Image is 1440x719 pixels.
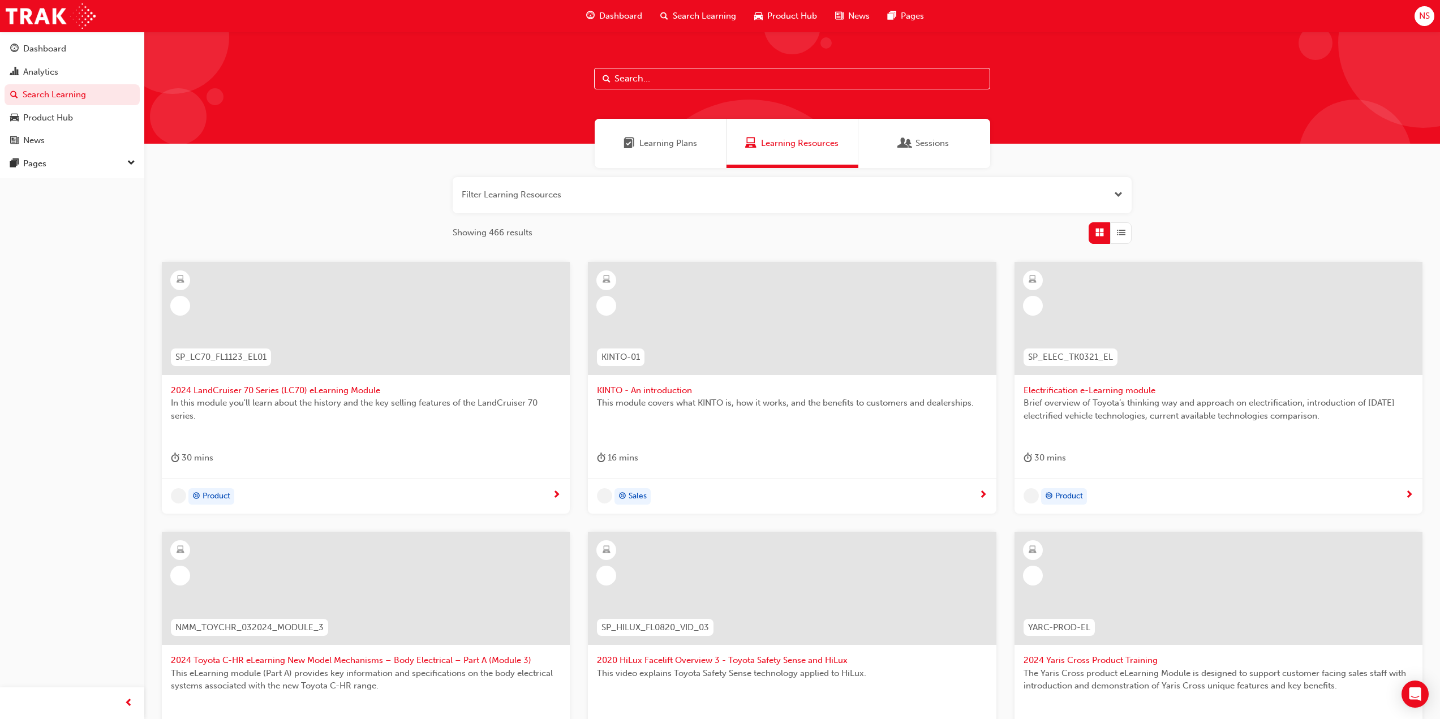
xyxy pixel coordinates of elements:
span: duration-icon [597,451,605,465]
span: search-icon [10,90,18,100]
a: news-iconNews [826,5,879,28]
span: Sales [629,490,647,503]
span: SP_ELEC_TK0321_EL [1028,351,1113,364]
span: Showing 466 results [453,226,532,239]
span: target-icon [1045,489,1053,504]
span: NMM_TOYCHR_032024_MODULE_3 [175,621,324,634]
span: KINTO-01 [601,351,640,364]
span: duration-icon [1024,451,1032,465]
span: Product Hub [767,10,817,23]
button: NS [1415,6,1434,26]
a: car-iconProduct Hub [745,5,826,28]
span: SP_HILUX_FL0820_VID_03 [601,621,709,634]
span: learningResourceType_ELEARNING-icon [177,543,184,558]
a: KINTO-01KINTO - An introductionThis module covers what KINTO is, how it works, and the benefits t... [588,262,996,514]
button: Open the filter [1114,188,1123,201]
span: Pages [901,10,924,23]
span: learningResourceType_ELEARNING-icon [1029,543,1037,558]
span: 2020 HiLux Facelift Overview 3 - Toyota Safety Sense and HiLux [597,654,987,667]
span: Product [1055,490,1083,503]
span: 2024 Toyota C-HR eLearning New Model Mechanisms – Body Electrical – Part A (Module 3) [171,654,561,667]
button: Pages [5,153,140,174]
div: Pages [23,157,46,170]
a: SP_ELEC_TK0321_ELElectrification e-Learning moduleBrief overview of Toyota’s thinking way and app... [1015,262,1422,514]
a: Search Learning [5,84,140,105]
a: Dashboard [5,38,140,59]
div: Open Intercom Messenger [1402,681,1429,708]
span: pages-icon [10,159,19,169]
span: Product [203,490,230,503]
div: 30 mins [171,451,213,465]
span: Search Learning [673,10,736,23]
span: next-icon [552,490,561,501]
span: news-icon [835,9,844,23]
div: News [23,134,45,147]
span: chart-icon [10,67,19,78]
span: car-icon [10,113,19,123]
span: car-icon [754,9,763,23]
a: Product Hub [5,107,140,128]
input: Search... [594,68,990,89]
div: 16 mins [597,451,638,465]
span: Dashboard [599,10,642,23]
a: Learning ResourcesLearning Resources [727,119,858,168]
a: search-iconSearch Learning [651,5,745,28]
span: learningResourceType_ELEARNING-icon [603,543,611,558]
a: guage-iconDashboard [577,5,651,28]
span: down-icon [127,156,135,171]
span: learningResourceType_ELEARNING-icon [177,273,184,287]
img: Trak [6,3,96,29]
span: 2024 Yaris Cross Product Training [1024,654,1413,667]
span: learningResourceType_ELEARNING-icon [1029,273,1037,287]
span: news-icon [10,136,19,146]
span: duration-icon [171,451,179,465]
div: Dashboard [23,42,66,55]
a: pages-iconPages [879,5,933,28]
button: DashboardAnalyticsSearch LearningProduct HubNews [5,36,140,153]
div: 30 mins [1024,451,1066,465]
span: This module covers what KINTO is, how it works, and the benefits to customers and dealerships. [597,397,987,410]
span: KINTO - An introduction [597,384,987,397]
span: Learning Resources [761,137,839,150]
span: This video explains Toyota Safety Sense technology applied to HiLux. [597,667,987,680]
div: Product Hub [23,111,73,124]
span: Learning Resources [745,137,756,150]
span: next-icon [1405,490,1413,501]
span: Sessions [915,137,949,150]
span: News [848,10,870,23]
span: Search [603,72,611,85]
span: next-icon [979,490,987,501]
a: Learning PlansLearning Plans [595,119,727,168]
span: target-icon [192,489,200,504]
span: guage-icon [10,44,19,54]
span: List [1117,226,1125,239]
a: SessionsSessions [858,119,990,168]
span: NS [1419,10,1430,23]
span: search-icon [660,9,668,23]
span: The Yaris Cross product eLearning Module is designed to support customer facing sales staff with ... [1024,667,1413,692]
span: Learning Plans [639,137,697,150]
span: SP_LC70_FL1123_EL01 [175,351,266,364]
span: prev-icon [124,696,133,711]
a: News [5,130,140,151]
span: This eLearning module (Part A) provides key information and specifications on the body electrical... [171,667,561,692]
a: SP_LC70_FL1123_EL012024 LandCruiser 70 Series (LC70) eLearning ModuleIn this module you'll learn ... [162,262,570,514]
span: Brief overview of Toyota’s thinking way and approach on electrification, introduction of [DATE] e... [1024,397,1413,422]
span: Grid [1095,226,1104,239]
span: 2024 LandCruiser 70 Series (LC70) eLearning Module [171,384,561,397]
div: Analytics [23,66,58,79]
span: Learning Plans [624,137,635,150]
span: pages-icon [888,9,896,23]
span: learningResourceType_ELEARNING-icon [603,273,611,287]
span: In this module you'll learn about the history and the key selling features of the LandCruiser 70 ... [171,397,561,422]
span: YARC-PROD-EL [1028,621,1090,634]
span: Electrification e-Learning module [1024,384,1413,397]
span: target-icon [618,489,626,504]
span: guage-icon [586,9,595,23]
a: Analytics [5,62,140,83]
span: Sessions [900,137,911,150]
